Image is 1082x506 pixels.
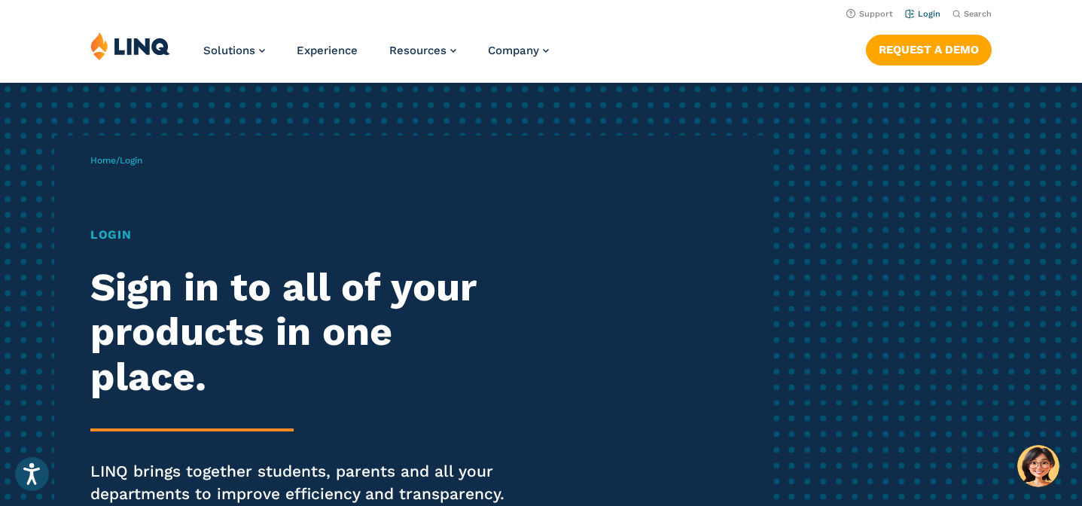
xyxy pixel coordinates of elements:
[90,226,507,244] h1: Login
[389,44,447,57] span: Resources
[297,44,358,57] a: Experience
[203,44,265,57] a: Solutions
[120,155,142,166] span: Login
[846,9,893,19] a: Support
[90,155,142,166] span: /
[488,44,549,57] a: Company
[90,155,116,166] a: Home
[952,8,992,20] button: Open Search Bar
[203,44,255,57] span: Solutions
[964,9,992,19] span: Search
[488,44,539,57] span: Company
[203,32,549,81] nav: Primary Navigation
[1017,445,1059,487] button: Hello, have a question? Let’s chat.
[90,265,507,400] h2: Sign in to all of your products in one place.
[90,32,170,60] img: LINQ | K‑12 Software
[905,9,940,19] a: Login
[389,44,456,57] a: Resources
[90,460,507,505] p: LINQ brings together students, parents and all your departments to improve efficiency and transpa...
[866,35,992,65] a: Request a Demo
[866,32,992,65] nav: Button Navigation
